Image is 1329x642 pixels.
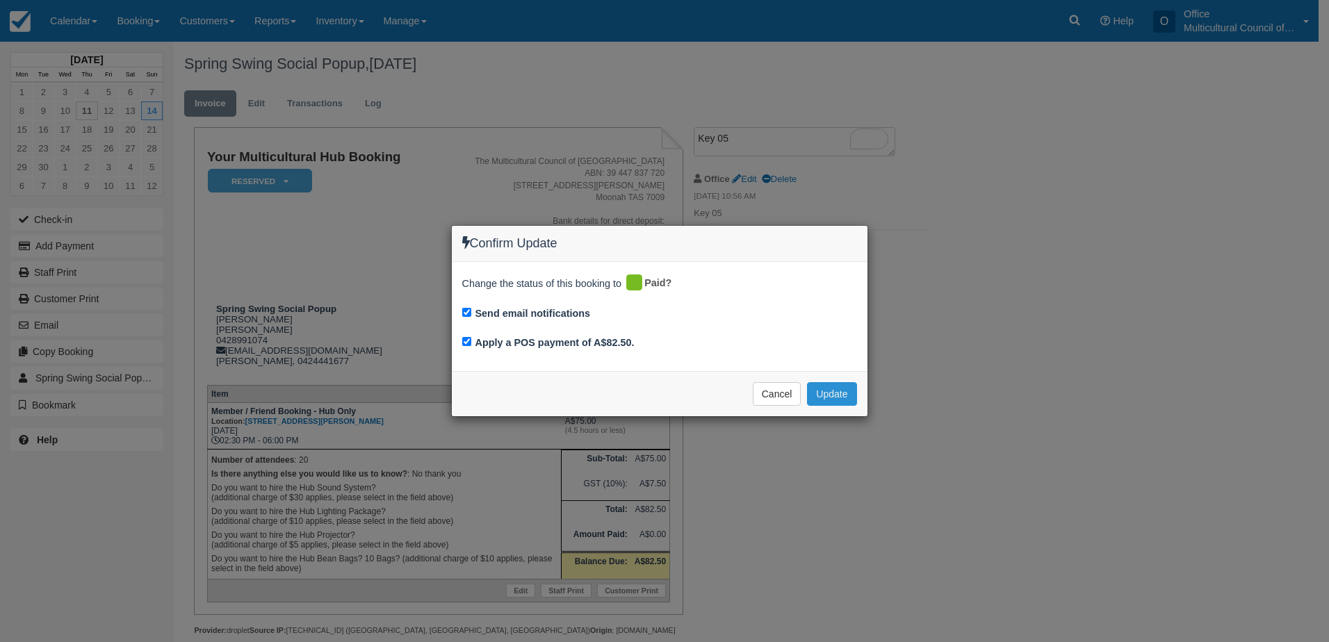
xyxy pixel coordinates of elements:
label: Send email notifications [475,306,591,321]
div: Paid? [624,272,682,295]
button: Cancel [753,382,801,406]
button: Update [807,382,856,406]
span: Change the status of this booking to [462,277,622,295]
label: Apply a POS payment of A$82.50. [475,337,635,348]
h4: Confirm Update [462,236,857,251]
